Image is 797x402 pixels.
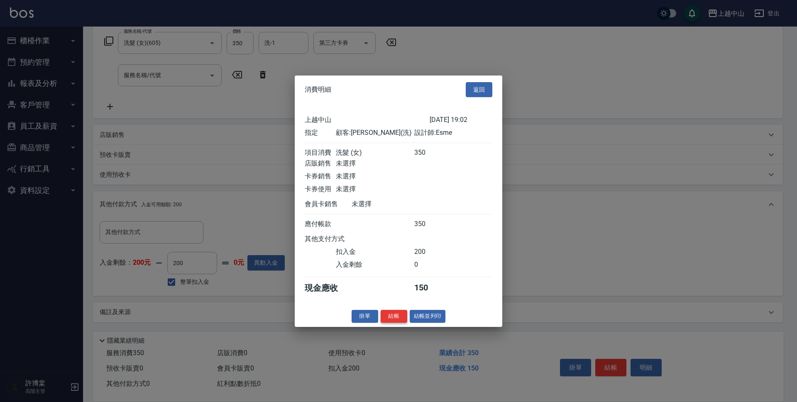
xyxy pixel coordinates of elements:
div: 未選擇 [336,185,414,194]
div: 其他支付方式 [305,235,367,244]
button: 掛單 [352,310,378,323]
button: 結帳並列印 [410,310,446,323]
span: 消費明細 [305,85,331,94]
button: 返回 [466,82,492,97]
div: 未選擇 [336,159,414,168]
div: 卡券銷售 [305,172,336,181]
div: 扣入金 [336,248,414,256]
div: 200 [414,248,445,256]
button: 結帳 [381,310,407,323]
div: 350 [414,220,445,229]
div: 350 [414,149,445,157]
div: 0 [414,261,445,269]
div: 洗髮 (女) [336,149,414,157]
div: 入金剩餘 [336,261,414,269]
div: 未選擇 [336,172,414,181]
div: 現金應收 [305,283,352,294]
div: 設計師: Esme [414,129,492,137]
div: 顧客: [PERSON_NAME](洗) [336,129,414,137]
div: 店販銷售 [305,159,336,168]
div: 應付帳款 [305,220,336,229]
div: 指定 [305,129,336,137]
div: [DATE] 19:02 [430,116,492,124]
div: 項目消費 [305,149,336,157]
div: 卡券使用 [305,185,336,194]
div: 上越中山 [305,116,430,124]
div: 未選擇 [352,200,430,209]
div: 會員卡銷售 [305,200,352,209]
div: 150 [414,283,445,294]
